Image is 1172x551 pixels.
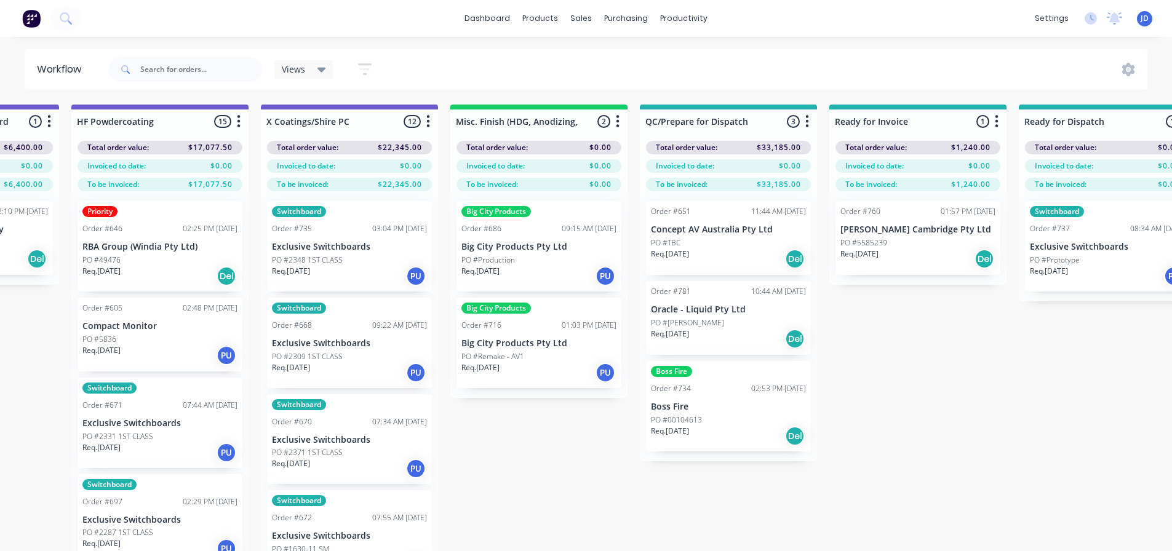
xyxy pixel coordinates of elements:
p: Concept AV Australia Pty Ltd [651,224,806,235]
div: Order #734 [651,383,691,394]
p: Big City Products Pty Ltd [461,242,616,252]
p: PO #Remake - AV1 [461,351,524,362]
span: Total order value: [277,142,338,153]
span: To be invoiced: [845,179,897,190]
div: Order #78110:44 AM [DATE]Oracle - Liquid Pty LtdPO #[PERSON_NAME]Req.[DATE]Del [646,281,811,355]
div: 02:25 PM [DATE] [183,223,237,234]
div: Big City ProductsOrder #68609:15 AM [DATE]Big City Products Pty LtdPO #ProductionReq.[DATE]PU [456,201,621,291]
span: $22,345.00 [378,179,422,190]
p: Exclusive Switchboards [272,435,427,445]
div: Workflow [37,62,87,77]
span: To be invoiced: [466,179,518,190]
p: Req. [DATE] [82,266,121,277]
span: Invoiced to date: [87,161,146,172]
p: PO #5585239 [840,237,887,248]
p: Exclusive Switchboards [82,418,237,429]
span: $0.00 [400,161,422,172]
div: settings [1029,9,1075,28]
div: Order #716 [461,320,501,331]
div: Order #76001:57 PM [DATE][PERSON_NAME] Cambridge Pty LtdPO #5585239Req.[DATE]Del [835,201,1000,275]
span: To be invoiced: [1035,179,1086,190]
p: PO #2371 1ST CLASS [272,447,343,458]
p: PO #2348 1ST CLASS [272,255,343,266]
span: Total order value: [1035,142,1096,153]
p: Req. [DATE] [272,458,310,469]
div: SwitchboardOrder #67107:44 AM [DATE]Exclusive SwitchboardsPO #2331 1ST CLASSReq.[DATE]PU [78,378,242,468]
div: 02:53 PM [DATE] [751,383,806,394]
div: 09:22 AM [DATE] [372,320,427,331]
div: PU [406,363,426,383]
p: Big City Products Pty Ltd [461,338,616,349]
div: Order #697 [82,496,122,507]
a: dashboard [458,9,516,28]
span: $0.00 [589,161,612,172]
span: Total order value: [466,142,528,153]
span: Invoiced to date: [656,161,714,172]
div: 11:44 AM [DATE] [751,206,806,217]
p: Boss Fire [651,402,806,412]
p: PO #5836 [82,334,116,345]
div: Switchboard [82,383,137,394]
div: 07:44 AM [DATE] [183,400,237,411]
div: Order #672 [272,512,312,523]
div: 01:03 PM [DATE] [562,320,616,331]
div: Del [785,426,805,446]
p: PO #2287 1ST CLASS [82,527,153,538]
span: To be invoiced: [656,179,708,190]
div: 10:44 AM [DATE] [751,286,806,297]
div: SwitchboardOrder #67007:34 AM [DATE]Exclusive SwitchboardsPO #2371 1ST CLASSReq.[DATE]PU [267,394,432,485]
p: Req. [DATE] [82,538,121,549]
span: Invoiced to date: [1035,161,1093,172]
div: Switchboard [1030,206,1084,217]
div: Order #651 [651,206,691,217]
div: Order #760 [840,206,880,217]
span: $22,345.00 [378,142,422,153]
p: Req. [DATE] [82,345,121,356]
p: Compact Monitor [82,321,237,331]
span: $17,077.50 [188,179,233,190]
span: $0.00 [779,161,801,172]
div: Order #65111:44 AM [DATE]Concept AV Australia Pty LtdPO #TBCReq.[DATE]Del [646,201,811,275]
p: Exclusive Switchboards [272,338,427,349]
div: Del [975,249,994,269]
div: PU [217,346,236,365]
div: 01:57 PM [DATE] [941,206,995,217]
div: Order #671 [82,400,122,411]
div: Big City Products [461,206,531,217]
span: Invoiced to date: [845,161,904,172]
p: Req. [DATE] [1030,266,1068,277]
p: PO #[PERSON_NAME] [651,317,724,328]
span: To be invoiced: [87,179,139,190]
div: Switchboard [272,206,326,217]
div: Order #646 [82,223,122,234]
p: Req. [DATE] [840,248,879,260]
div: sales [564,9,598,28]
div: Priority [82,206,118,217]
div: purchasing [598,9,654,28]
div: 03:04 PM [DATE] [372,223,427,234]
div: Big City ProductsOrder #71601:03 PM [DATE]Big City Products Pty LtdPO #Remake - AV1Req.[DATE]PU [456,298,621,388]
div: Del [27,249,47,269]
span: $33,185.00 [757,142,801,153]
span: JD [1141,13,1149,24]
input: Search for orders... [140,57,262,82]
div: 07:34 AM [DATE] [372,416,427,427]
p: RBA Group (Windia Pty Ltd) [82,242,237,252]
div: PU [406,266,426,286]
div: PU [596,363,615,383]
div: Del [217,266,236,286]
p: Req. [DATE] [461,266,500,277]
p: Req. [DATE] [272,362,310,373]
div: Switchboard [272,495,326,506]
p: PO #Production [461,255,515,266]
div: Boss Fire [651,366,692,377]
span: $17,077.50 [188,142,233,153]
div: Order #781 [651,286,691,297]
div: Order #60502:48 PM [DATE]Compact MonitorPO #5836Req.[DATE]PU [78,298,242,371]
div: products [516,9,564,28]
div: SwitchboardOrder #73503:04 PM [DATE]Exclusive SwitchboardsPO #2348 1ST CLASSReq.[DATE]PU [267,201,432,291]
div: Order #737 [1030,223,1070,234]
p: Req. [DATE] [82,442,121,453]
div: Order #686 [461,223,501,234]
div: Order #668 [272,320,312,331]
